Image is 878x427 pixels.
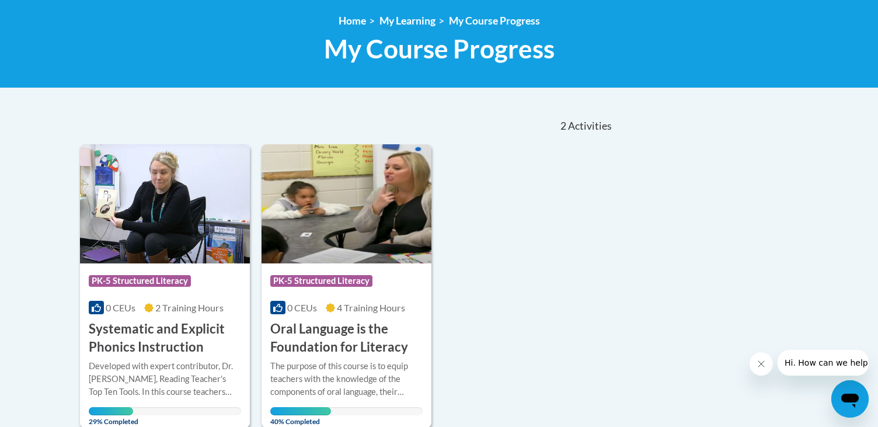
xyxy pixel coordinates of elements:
[270,275,372,287] span: PK-5 Structured Literacy
[80,144,250,427] a: Course LogoPK-5 Structured Literacy0 CEUs2 Training Hours Systematic and Explicit Phonics Instruc...
[89,407,133,426] span: 29% Completed
[270,360,423,398] div: The purpose of this course is to equip teachers with the knowledge of the components of oral lang...
[106,302,135,313] span: 0 CEUs
[89,275,191,287] span: PK-5 Structured Literacy
[262,144,431,263] img: Course Logo
[750,352,773,376] iframe: Close message
[337,302,405,313] span: 4 Training Hours
[270,320,423,356] h3: Oral Language is the Foundation for Literacy
[568,120,612,133] span: Activities
[560,120,566,133] span: 2
[449,15,540,27] a: My Course Progress
[831,380,869,418] iframe: Button to launch messaging window
[155,302,224,313] span: 2 Training Hours
[379,15,435,27] a: My Learning
[287,302,317,313] span: 0 CEUs
[270,407,331,415] div: Your progress
[262,144,431,427] a: Course LogoPK-5 Structured Literacy0 CEUs4 Training Hours Oral Language is the Foundation for Lit...
[7,8,95,18] span: Hi. How can we help?
[270,407,331,426] span: 40% Completed
[89,320,241,356] h3: Systematic and Explicit Phonics Instruction
[778,350,869,376] iframe: Message from company
[89,407,133,415] div: Your progress
[339,15,366,27] a: Home
[89,360,241,398] div: Developed with expert contributor, Dr. [PERSON_NAME], Reading Teacher's Top Ten Tools. In this co...
[80,144,250,263] img: Course Logo
[324,33,555,64] span: My Course Progress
